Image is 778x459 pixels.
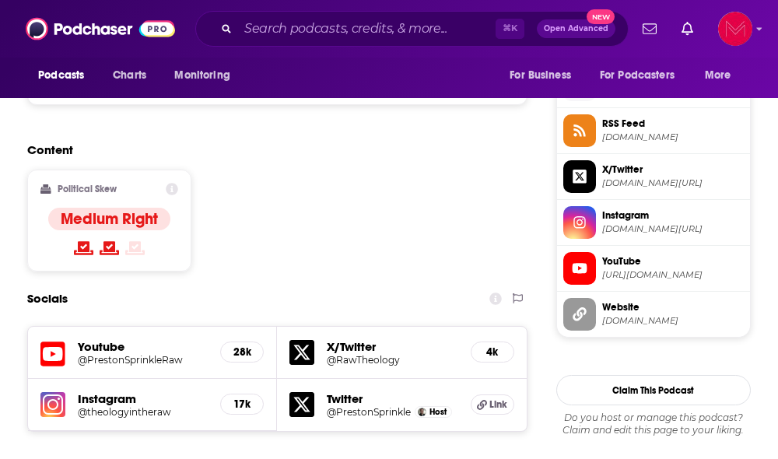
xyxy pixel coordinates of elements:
span: New [587,9,615,24]
input: Search podcasts, credits, & more... [238,16,496,41]
h2: Political Skew [58,184,117,194]
span: Open Advanced [544,25,608,33]
button: open menu [590,61,697,90]
h5: 4k [484,345,501,359]
span: ⌘ K [496,19,524,39]
span: instagram.com/theologyintheraw [602,223,744,235]
button: Claim This Podcast [556,375,751,405]
h5: Twitter [327,391,457,406]
h2: Content [27,142,514,157]
h5: Instagram [78,391,208,406]
a: @PrestonSprinkleRaw [78,354,208,366]
span: Charts [113,65,146,86]
img: iconImage [40,392,65,417]
button: open menu [694,61,751,90]
a: @theologyintheraw [78,406,208,418]
a: Show notifications dropdown [636,16,663,42]
h5: X/Twitter [327,339,457,354]
h5: 17k [233,398,251,411]
a: YouTube[URL][DOMAIN_NAME] [563,252,744,285]
span: YouTube [602,254,744,268]
a: Show notifications dropdown [675,16,699,42]
h5: @PrestonSprinkleRaw [78,354,190,366]
a: Website[DOMAIN_NAME] [563,298,744,331]
span: Monitoring [174,65,230,86]
span: convergepodcasts.com [602,315,744,327]
span: Host [429,407,447,417]
img: User Profile [718,12,752,46]
span: For Podcasters [600,65,675,86]
button: open menu [163,61,250,90]
h5: @theologyintheraw [78,406,190,418]
h5: 28k [233,345,251,359]
span: More [705,65,731,86]
button: Open AdvancedNew [537,19,615,38]
button: open menu [499,61,591,90]
a: Link [471,394,514,415]
img: Podchaser - Follow, Share and Rate Podcasts [26,14,175,44]
h5: Youtube [78,339,208,354]
span: https://www.youtube.com/@PrestonSprinkleRaw [602,269,744,281]
span: Do you host or manage this podcast? [556,412,751,424]
span: Logged in as Pamelamcclure [718,12,752,46]
h4: Medium Right [61,209,158,229]
span: twitter.com/RawTheology [602,177,744,189]
a: Instagram[DOMAIN_NAME][URL] [563,206,744,239]
span: X/Twitter [602,163,744,177]
span: For Business [510,65,571,86]
h2: Socials [27,284,68,314]
div: Claim and edit this page to your liking. [556,412,751,436]
span: Website [602,300,744,314]
h5: @RawTheology [327,354,439,366]
span: Podcasts [38,65,84,86]
img: Dr. Preston Sprinkle [418,408,426,416]
a: RSS Feed[DOMAIN_NAME] [563,114,744,147]
div: Search podcasts, credits, & more... [195,11,629,47]
span: feeds.megaphone.fm [602,131,744,143]
a: X/Twitter[DOMAIN_NAME][URL] [563,160,744,193]
button: Show profile menu [718,12,752,46]
span: RSS Feed [602,117,744,131]
span: Link [489,398,507,411]
span: Instagram [602,208,744,222]
a: Charts [103,61,156,90]
a: @RawTheology [327,354,457,366]
button: open menu [27,61,104,90]
a: @PrestonSprinkle [327,406,411,418]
